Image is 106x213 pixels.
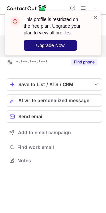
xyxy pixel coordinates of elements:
[18,114,44,119] span: Send email
[36,43,65,48] span: Upgrade Now
[17,158,99,164] span: Notes
[24,16,85,36] header: This profile is restricted on the free plan. Upgrade your plan to view all profiles.
[7,143,102,152] button: Find work email
[18,130,71,135] span: Add to email campaign
[18,98,89,103] span: AI write personalized message
[7,78,102,90] button: save-profile-one-click
[17,144,99,150] span: Find work email
[10,16,20,27] img: error
[7,4,47,12] img: ContactOut v5.3.10
[7,94,102,106] button: AI write personalized message
[24,40,77,51] button: Upgrade Now
[7,111,102,123] button: Send email
[7,156,102,165] button: Notes
[7,127,102,139] button: Add to email campaign
[18,82,90,87] div: Save to List / ATS / CRM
